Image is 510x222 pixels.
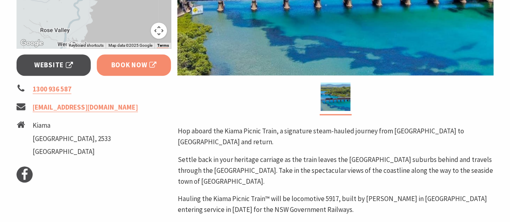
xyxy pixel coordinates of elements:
[33,133,111,144] li: [GEOGRAPHIC_DATA], 2533
[33,120,111,131] li: Kiama
[33,103,138,112] a: [EMAIL_ADDRESS][DOMAIN_NAME]
[69,43,103,48] button: Keyboard shortcuts
[177,154,493,187] p: Settle back in your heritage carriage as the train leaves the [GEOGRAPHIC_DATA] suburbs behind an...
[108,43,152,48] span: Map data ©2025 Google
[177,193,493,215] p: Hauling the Kiama Picnic Train™ will be locomotive 5917, built by [PERSON_NAME] in [GEOGRAPHIC_DA...
[321,83,350,111] img: Kiama Picnic Train
[111,60,157,71] span: Book Now
[34,60,73,71] span: Website
[19,38,45,48] img: Google
[19,38,45,48] a: Open this area in Google Maps (opens a new window)
[33,85,71,94] a: 1300 936 587
[17,54,91,76] a: Website
[177,126,493,147] p: Hop aboard the Kiama Picnic Train, a signature steam-hauled journey from [GEOGRAPHIC_DATA] to [GE...
[33,146,111,157] li: [GEOGRAPHIC_DATA]
[157,43,169,48] a: Terms (opens in new tab)
[151,23,167,39] button: Map camera controls
[97,54,171,76] a: Book Now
